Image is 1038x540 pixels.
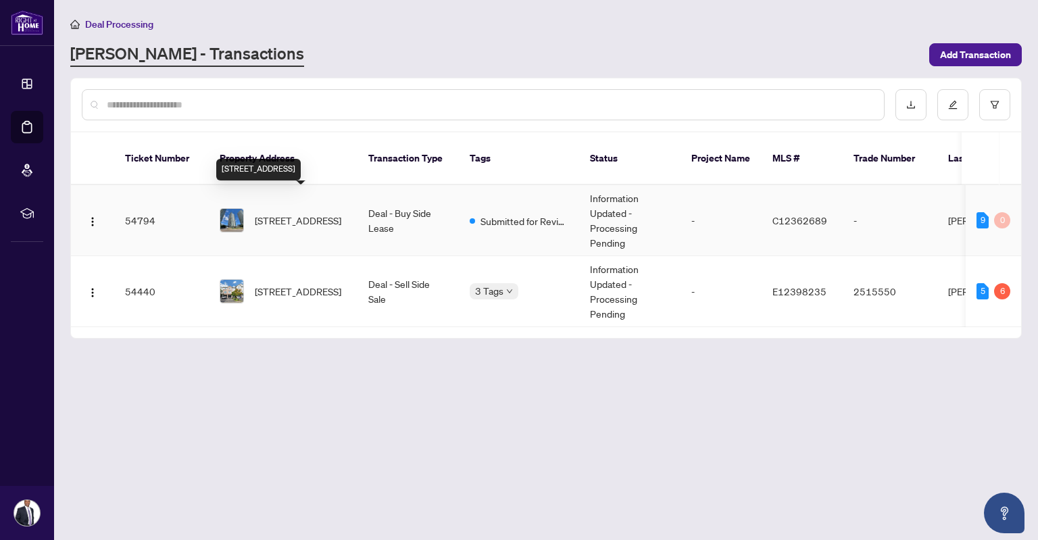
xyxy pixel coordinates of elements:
[843,185,937,256] td: -
[480,214,568,228] span: Submitted for Review
[114,256,209,327] td: 54440
[772,285,826,297] span: E12398235
[357,185,459,256] td: Deal - Buy Side Lease
[977,283,989,299] div: 5
[843,256,937,327] td: 2515550
[506,288,513,295] span: down
[979,89,1010,120] button: filter
[82,210,103,231] button: Logo
[994,212,1010,228] div: 0
[70,43,304,67] a: [PERSON_NAME] - Transactions
[220,280,243,303] img: thumbnail-img
[984,493,1024,533] button: Open asap
[681,185,762,256] td: -
[357,132,459,185] th: Transaction Type
[895,89,926,120] button: download
[906,100,916,109] span: download
[681,132,762,185] th: Project Name
[255,213,341,228] span: [STREET_ADDRESS]
[929,43,1022,66] button: Add Transaction
[681,256,762,327] td: -
[940,44,1011,66] span: Add Transaction
[220,209,243,232] img: thumbnail-img
[459,132,579,185] th: Tags
[357,256,459,327] td: Deal - Sell Side Sale
[579,132,681,185] th: Status
[475,283,503,299] span: 3 Tags
[70,20,80,29] span: home
[11,10,43,35] img: logo
[114,132,209,185] th: Ticket Number
[990,100,999,109] span: filter
[948,100,958,109] span: edit
[579,256,681,327] td: Information Updated - Processing Pending
[843,132,937,185] th: Trade Number
[216,159,301,180] div: [STREET_ADDRESS]
[82,280,103,302] button: Logo
[87,287,98,298] img: Logo
[937,89,968,120] button: edit
[994,283,1010,299] div: 6
[87,216,98,227] img: Logo
[977,212,989,228] div: 9
[209,132,357,185] th: Property Address
[772,214,827,226] span: C12362689
[85,18,153,30] span: Deal Processing
[255,284,341,299] span: [STREET_ADDRESS]
[579,185,681,256] td: Information Updated - Processing Pending
[114,185,209,256] td: 54794
[762,132,843,185] th: MLS #
[14,500,40,526] img: Profile Icon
